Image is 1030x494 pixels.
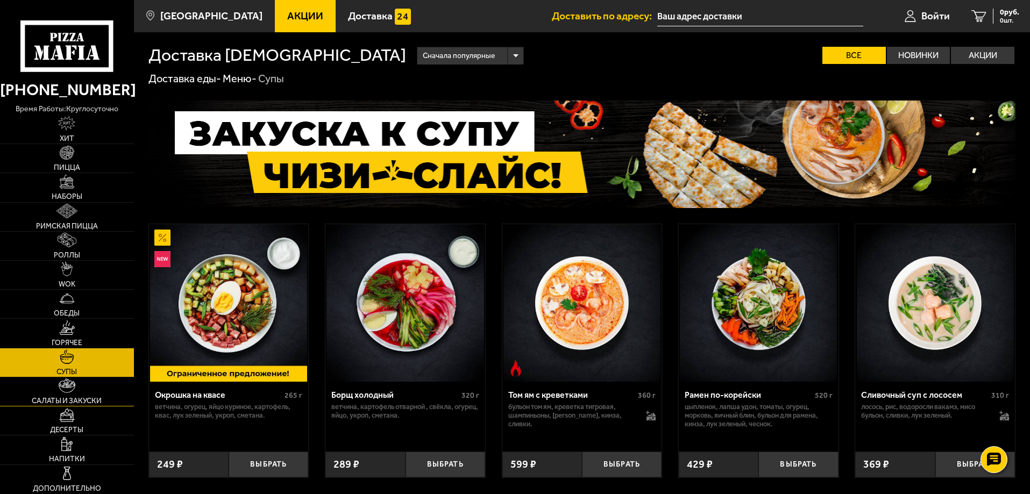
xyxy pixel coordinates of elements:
span: Хит [60,135,74,142]
button: Выбрать [935,452,1015,478]
span: [GEOGRAPHIC_DATA] [160,11,262,21]
a: Острое блюдоТом ям с креветками [502,224,662,381]
span: Доставить по адресу: [552,11,657,21]
a: АкционныйНовинкаОкрошка на квасе [149,224,309,381]
span: 520 г [815,391,833,400]
span: Салаты и закуски [32,397,102,405]
span: Десерты [50,426,83,434]
button: Выбрать [582,452,662,478]
p: лосось, рис, водоросли вакамэ, мисо бульон, сливки, лук зеленый. [861,403,989,420]
a: Сливочный суп с лососем [855,224,1015,381]
span: 369 ₽ [863,459,889,470]
p: ветчина, огурец, яйцо куриное, картофель, квас, лук зеленый, укроп, сметана. [155,403,303,420]
div: Супы [258,72,284,86]
div: Рамен по-корейски [685,390,812,400]
span: Супы [56,368,77,376]
img: Острое блюдо [508,360,524,376]
span: 310 г [991,391,1009,400]
span: Акции [287,11,323,21]
p: бульон том ям, креветка тигровая, шампиньоны, [PERSON_NAME], кинза, сливки. [508,403,636,428]
div: Окрошка на квасе [155,390,282,400]
img: Рамен по-корейски [680,224,837,381]
span: 320 г [461,391,479,400]
img: Том ям с креветками [503,224,660,381]
span: 0 шт. [1000,17,1019,24]
span: 249 ₽ [157,459,183,470]
span: WOK [59,281,75,288]
img: Новинка [154,251,171,267]
span: Обеды [54,310,80,317]
a: Рамен по-корейски [679,224,839,381]
p: ветчина, картофель отварной , свёкла, огурец, яйцо, укроп, сметана. [331,403,479,420]
span: Войти [921,11,950,21]
span: 0 руб. [1000,9,1019,16]
p: цыпленок, лапша удон, томаты, огурец, морковь, яичный блин, бульон для рамена, кинза, лук зеленый... [685,403,833,428]
img: Акционный [154,230,171,246]
img: Окрошка на квасе [150,224,307,381]
span: Напитки [49,455,85,463]
div: Борщ холодный [331,390,459,400]
span: Дополнительно [33,485,101,492]
span: Римская пицца [36,223,98,230]
span: Доставка [348,11,393,21]
span: Наборы [52,193,82,201]
span: 360 г [638,391,656,400]
label: Акции [951,47,1014,64]
a: Борщ холодный [325,224,485,381]
input: Ваш адрес доставки [657,6,863,26]
label: Новинки [887,47,950,64]
img: 15daf4d41897b9f0e9f617042186c801.svg [395,9,411,25]
a: Доставка еды- [148,72,221,85]
div: Сливочный суп с лососем [861,390,989,400]
img: Борщ холодный [326,224,484,381]
span: Сначала популярные [423,46,495,66]
label: Все [822,47,886,64]
h1: Доставка [DEMOGRAPHIC_DATA] [148,47,406,64]
span: 289 ₽ [333,459,359,470]
span: Горячее [52,339,82,347]
span: Пицца [54,164,80,171]
button: Выбрать [229,452,308,478]
span: 265 г [285,391,302,400]
button: Выбрать [758,452,838,478]
span: 599 ₽ [510,459,536,470]
button: Выбрать [406,452,485,478]
div: Том ям с креветками [508,390,636,400]
a: Меню- [223,72,257,85]
img: Сливочный суп с лососем [857,224,1014,381]
span: 429 ₽ [687,459,713,470]
span: Роллы [54,252,80,259]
